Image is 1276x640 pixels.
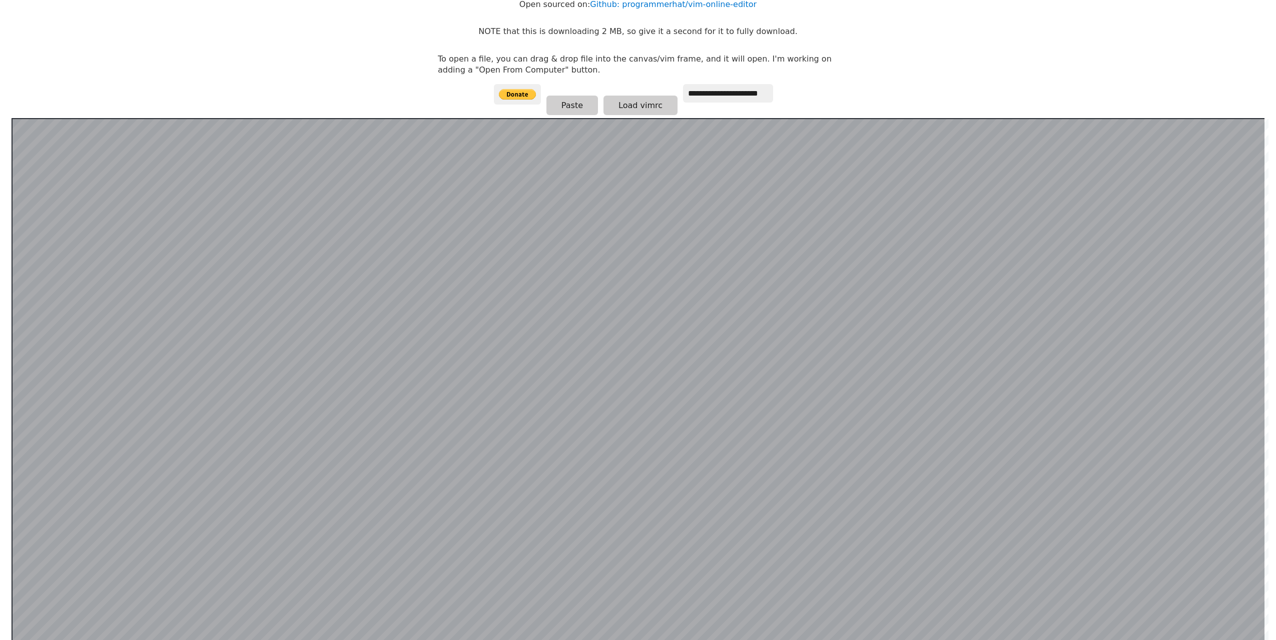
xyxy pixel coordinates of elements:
p: To open a file, you can drag & drop file into the canvas/vim frame, and it will open. I'm working... [438,54,838,76]
button: Paste [546,96,598,115]
p: NOTE that this is downloading 2 MB, so give it a second for it to fully download. [478,26,797,37]
button: Load vimrc [603,96,678,115]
